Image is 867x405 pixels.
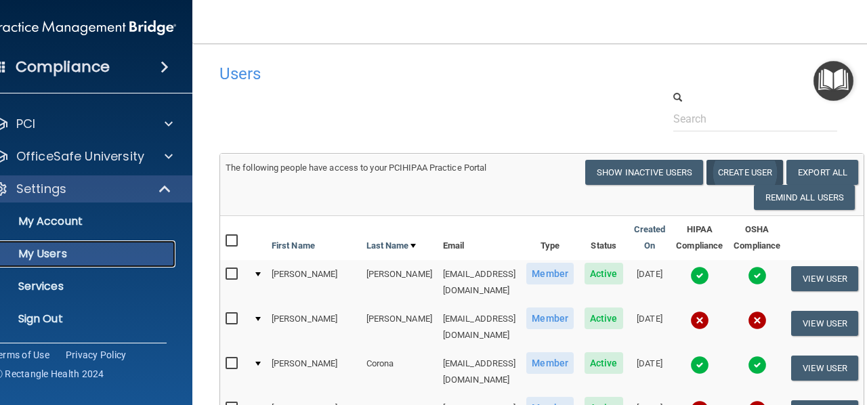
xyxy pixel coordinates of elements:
td: [PERSON_NAME] [266,260,361,305]
td: [EMAIL_ADDRESS][DOMAIN_NAME] [438,349,522,394]
td: [PERSON_NAME] [361,260,438,305]
a: Export All [786,160,858,185]
th: Status [579,216,629,260]
p: Settings [16,181,66,197]
th: Type [521,216,579,260]
span: Member [526,307,574,329]
td: [PERSON_NAME] [361,305,438,349]
button: Remind All Users [754,185,855,210]
h4: Users [219,65,587,83]
img: tick.e7d51cea.svg [748,356,767,375]
h4: Compliance [16,58,110,77]
span: Active [585,307,623,329]
a: Created On [634,221,666,254]
a: Last Name [366,238,417,254]
td: [EMAIL_ADDRESS][DOMAIN_NAME] [438,260,522,305]
span: Active [585,263,623,284]
img: tick.e7d51cea.svg [690,356,709,375]
img: tick.e7d51cea.svg [690,266,709,285]
th: Email [438,216,522,260]
td: [DATE] [629,349,671,394]
button: Show Inactive Users [585,160,703,185]
p: OfficeSafe University [16,148,144,165]
span: Active [585,352,623,374]
td: Corona [361,349,438,394]
span: Member [526,352,574,374]
td: [DATE] [629,305,671,349]
td: [EMAIL_ADDRESS][DOMAIN_NAME] [438,305,522,349]
img: tick.e7d51cea.svg [748,266,767,285]
th: OSHA Compliance [728,216,786,260]
span: Member [526,263,574,284]
button: Create User [706,160,783,185]
img: cross.ca9f0e7f.svg [748,311,767,330]
span: The following people have access to your PCIHIPAA Practice Portal [226,163,487,173]
button: View User [791,266,858,291]
img: cross.ca9f0e7f.svg [690,311,709,330]
a: First Name [272,238,315,254]
td: [DATE] [629,260,671,305]
a: Privacy Policy [66,348,127,362]
td: [PERSON_NAME] [266,349,361,394]
td: [PERSON_NAME] [266,305,361,349]
button: View User [791,356,858,381]
button: Open Resource Center [813,61,853,101]
button: View User [791,311,858,336]
p: PCI [16,116,35,132]
th: HIPAA Compliance [671,216,728,260]
input: Search [673,106,838,131]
